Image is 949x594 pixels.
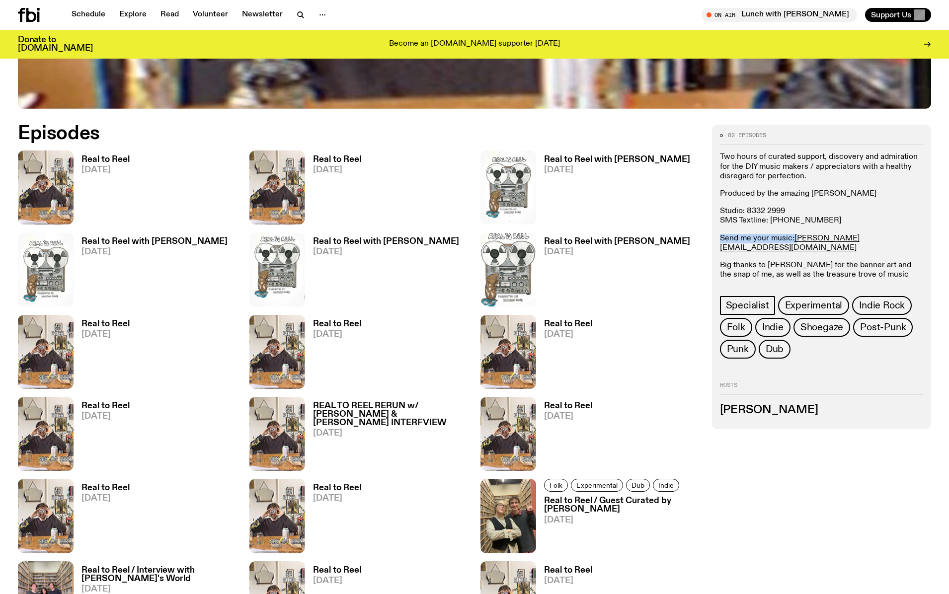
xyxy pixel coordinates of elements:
[658,482,674,489] span: Indie
[544,166,690,174] span: [DATE]
[720,189,924,199] p: Produced by the amazing [PERSON_NAME]
[74,237,228,306] a: Real to Reel with [PERSON_NAME][DATE]
[755,318,791,337] a: Indie
[720,207,924,225] p: Studio: 8332 2999 SMS Textline: [PHONE_NUMBER]
[305,484,361,553] a: Real to Reel[DATE]
[313,402,469,427] h3: REAL TO REEL RERUN w/ [PERSON_NAME] & [PERSON_NAME] INTERFVIEW
[544,497,700,514] h3: Real to Reel / Guest Curated by [PERSON_NAME]
[536,155,690,224] a: Real to Reel with [PERSON_NAME][DATE]
[859,300,905,311] span: Indie Rock
[720,296,775,315] a: Specialist
[544,402,592,410] h3: Real to Reel
[18,315,74,389] img: Jasper Craig Adams holds a vintage camera to his eye, obscuring his face. He is wearing a grey ju...
[544,516,700,524] span: [DATE]
[187,8,234,22] a: Volunteer
[18,36,93,53] h3: Donate to [DOMAIN_NAME]
[626,479,650,492] a: Dub
[313,320,361,328] h3: Real to Reel
[81,330,130,339] span: [DATE]
[81,585,237,594] span: [DATE]
[305,320,361,389] a: Real to Reel[DATE]
[81,566,237,583] h3: Real to Reel / Interview with [PERSON_NAME]'s World
[81,402,130,410] h3: Real to Reel
[313,155,361,164] h3: Real to Reel
[860,322,906,333] span: Post-Punk
[720,234,860,252] a: [PERSON_NAME][EMAIL_ADDRESS][DOMAIN_NAME]
[727,322,745,333] span: Folk
[249,315,305,389] img: Jasper Craig Adams holds a vintage camera to his eye, obscuring his face. He is wearing a grey ju...
[313,166,361,174] span: [DATE]
[871,10,911,19] span: Support Us
[785,300,843,311] span: Experimental
[249,397,305,471] img: Jasper Craig Adams holds a vintage camera to his eye, obscuring his face. He is wearing a grey ju...
[720,318,752,337] a: Folk
[544,330,592,339] span: [DATE]
[544,320,592,328] h3: Real to Reel
[800,322,843,333] span: Shoegaze
[544,237,690,246] h3: Real to Reel with [PERSON_NAME]
[536,237,690,306] a: Real to Reel with [PERSON_NAME][DATE]
[81,412,130,421] span: [DATE]
[18,397,74,471] img: Jasper Craig Adams holds a vintage camera to his eye, obscuring his face. He is wearing a grey ju...
[720,152,924,181] p: Two hours of curated support, discovery and admiration for the DIY music makers / appreciators wi...
[536,320,592,389] a: Real to Reel[DATE]
[720,382,924,394] h2: Hosts
[18,125,623,143] h2: Episodes
[313,494,361,503] span: [DATE]
[766,344,784,355] span: Dub
[81,320,130,328] h3: Real to Reel
[853,318,913,337] a: Post-Punk
[762,322,784,333] span: Indie
[313,248,459,256] span: [DATE]
[544,479,568,492] a: Folk
[113,8,153,22] a: Explore
[720,405,924,416] h3: [PERSON_NAME]
[480,232,536,306] img: A drawing of a rat showering in front of a reel to reel tape recorder
[576,482,618,489] span: Experimental
[728,133,766,138] span: 82 episodes
[550,482,562,489] span: Folk
[536,402,592,471] a: Real to Reel[DATE]
[571,479,623,492] a: Experimental
[66,8,111,22] a: Schedule
[81,237,228,246] h3: Real to Reel with [PERSON_NAME]
[81,248,228,256] span: [DATE]
[236,8,289,22] a: Newsletter
[81,155,130,164] h3: Real to Reel
[720,234,924,253] p: Send me your music:
[313,577,361,585] span: [DATE]
[480,397,536,471] img: Jasper Craig Adams holds a vintage camera to his eye, obscuring his face. He is wearing a grey ju...
[74,484,130,553] a: Real to Reel[DATE]
[313,484,361,492] h3: Real to Reel
[480,315,536,389] img: Jasper Craig Adams holds a vintage camera to his eye, obscuring his face. He is wearing a grey ju...
[305,402,469,471] a: REAL TO REEL RERUN w/ [PERSON_NAME] & [PERSON_NAME] INTERFVIEW[DATE]
[81,484,130,492] h3: Real to Reel
[544,412,592,421] span: [DATE]
[313,566,361,575] h3: Real to Reel
[74,402,130,471] a: Real to Reel[DATE]
[313,237,459,246] h3: Real to Reel with [PERSON_NAME]
[632,482,644,489] span: Dub
[249,150,305,224] img: Jasper Craig Adams holds a vintage camera to his eye, obscuring his face. He is wearing a grey ju...
[249,479,305,553] img: Jasper Craig Adams holds a vintage camera to his eye, obscuring his face. He is wearing a grey ju...
[653,479,679,492] a: Indie
[81,494,130,503] span: [DATE]
[793,318,850,337] a: Shoegaze
[81,166,130,174] span: [DATE]
[305,237,459,306] a: Real to Reel with [PERSON_NAME][DATE]
[74,320,130,389] a: Real to Reel[DATE]
[313,330,361,339] span: [DATE]
[727,344,749,355] span: Punk
[702,8,857,22] button: On AirLunch with [PERSON_NAME]
[720,261,924,290] p: Big thanks to [PERSON_NAME] for the banner art and the snap of me, as well as the treasure trove ...
[313,429,469,438] span: [DATE]
[389,40,560,49] p: Become an [DOMAIN_NAME] supporter [DATE]
[720,340,756,359] a: Punk
[778,296,850,315] a: Experimental
[759,340,791,359] a: Dub
[18,150,74,224] img: Jasper Craig Adams holds a vintage camera to his eye, obscuring his face. He is wearing a grey ju...
[865,8,931,22] button: Support Us
[544,248,690,256] span: [DATE]
[74,155,130,224] a: Real to Reel[DATE]
[155,8,185,22] a: Read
